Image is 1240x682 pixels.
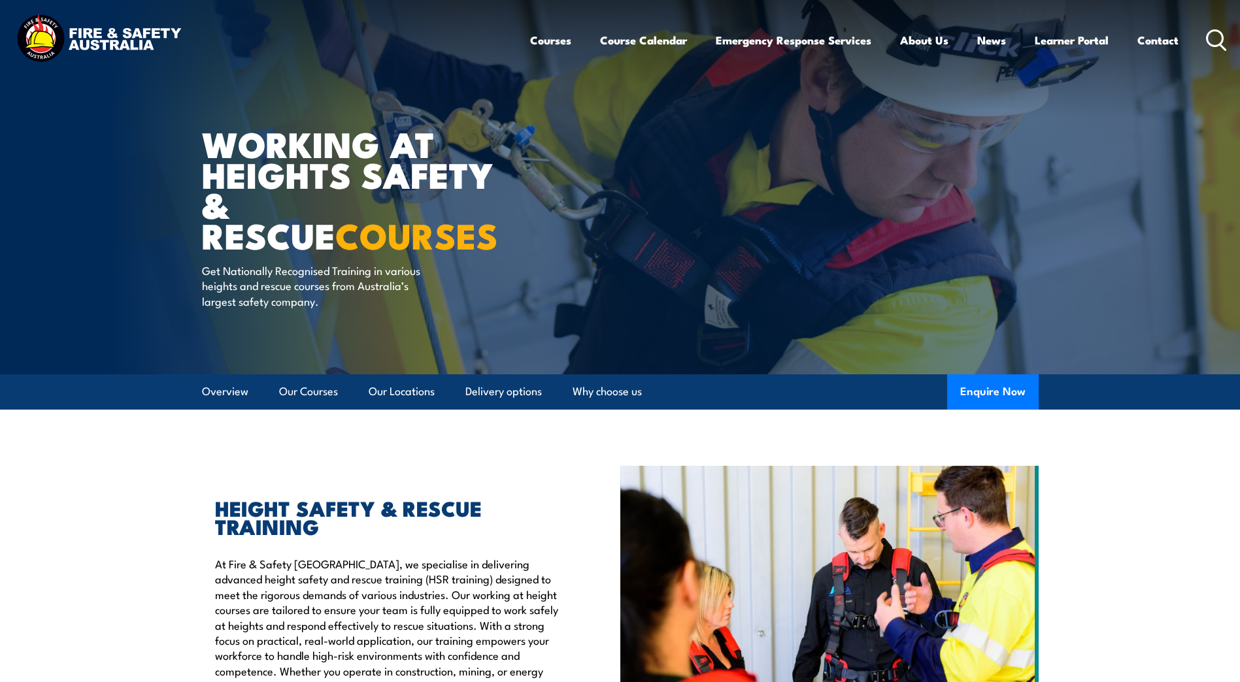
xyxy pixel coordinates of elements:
strong: COURSES [335,207,498,261]
a: Emergency Response Services [716,23,871,57]
a: Our Locations [369,374,435,409]
h2: HEIGHT SAFETY & RESCUE TRAINING [215,498,560,535]
a: Delivery options [465,374,542,409]
a: Our Courses [279,374,338,409]
a: Course Calendar [600,23,687,57]
a: Why choose us [573,374,642,409]
a: News [977,23,1006,57]
a: Overview [202,374,248,409]
a: Courses [530,23,571,57]
a: Learner Portal [1035,23,1109,57]
h1: WORKING AT HEIGHTS SAFETY & RESCUE [202,128,525,250]
a: Contact [1137,23,1179,57]
a: About Us [900,23,948,57]
button: Enquire Now [947,374,1039,410]
p: Get Nationally Recognised Training in various heights and rescue courses from Australia’s largest... [202,263,441,308]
